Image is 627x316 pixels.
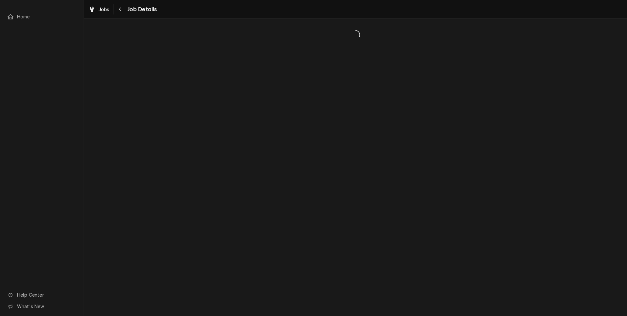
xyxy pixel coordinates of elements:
span: Jobs [98,6,110,13]
span: Job Details [126,5,157,14]
span: Home [17,13,76,20]
a: Go to What's New [4,301,80,312]
a: Home [4,11,80,22]
span: What's New [17,303,76,310]
a: Jobs [86,4,112,15]
a: Go to Help Center [4,289,80,300]
span: Loading... [84,28,627,42]
button: Navigate back [115,4,126,14]
span: Help Center [17,291,76,298]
